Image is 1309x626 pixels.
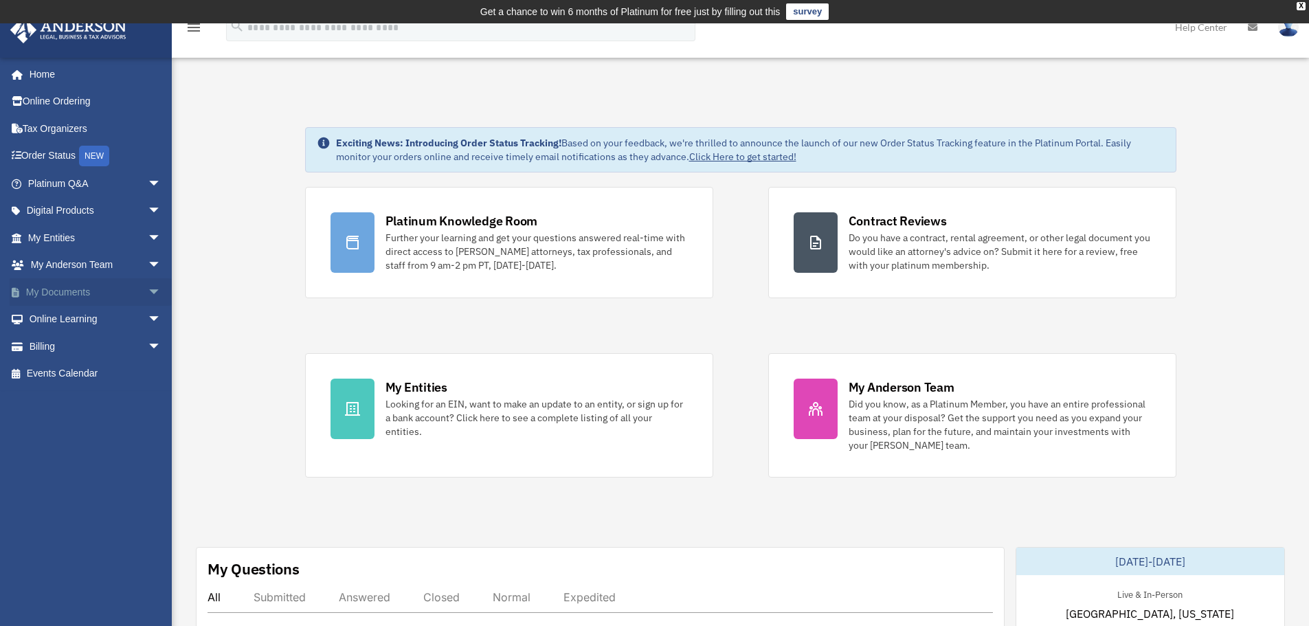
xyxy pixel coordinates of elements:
[385,212,538,230] div: Platinum Knowledge Room
[10,60,175,88] a: Home
[10,360,182,388] a: Events Calendar
[336,136,1165,164] div: Based on your feedback, we're thrilled to announce the launch of our new Order Status Tracking fe...
[208,590,221,604] div: All
[849,397,1151,452] div: Did you know, as a Platinum Member, you have an entire professional team at your disposal? Get th...
[480,3,781,20] div: Get a chance to win 6 months of Platinum for free just by filling out this
[10,333,182,360] a: Billingarrow_drop_down
[148,251,175,280] span: arrow_drop_down
[563,590,616,604] div: Expedited
[786,3,829,20] a: survey
[148,306,175,334] span: arrow_drop_down
[10,197,182,225] a: Digital Productsarrow_drop_down
[849,231,1151,272] div: Do you have a contract, rental agreement, or other legal document you would like an attorney's ad...
[208,559,300,579] div: My Questions
[336,137,561,149] strong: Exciting News: Introducing Order Status Tracking!
[10,224,182,251] a: My Entitiesarrow_drop_down
[148,278,175,306] span: arrow_drop_down
[689,150,796,163] a: Click Here to get started!
[849,379,954,396] div: My Anderson Team
[768,187,1176,298] a: Contract Reviews Do you have a contract, rental agreement, or other legal document you would like...
[79,146,109,166] div: NEW
[10,306,182,333] a: Online Learningarrow_drop_down
[186,24,202,36] a: menu
[254,590,306,604] div: Submitted
[1278,17,1299,37] img: User Pic
[768,353,1176,478] a: My Anderson Team Did you know, as a Platinum Member, you have an entire professional team at your...
[1066,605,1234,622] span: [GEOGRAPHIC_DATA], [US_STATE]
[148,197,175,225] span: arrow_drop_down
[1016,548,1284,575] div: [DATE]-[DATE]
[10,251,182,279] a: My Anderson Teamarrow_drop_down
[339,590,390,604] div: Answered
[423,590,460,604] div: Closed
[10,170,182,197] a: Platinum Q&Aarrow_drop_down
[230,19,245,34] i: search
[1106,586,1194,601] div: Live & In-Person
[10,88,182,115] a: Online Ordering
[148,224,175,252] span: arrow_drop_down
[385,231,688,272] div: Further your learning and get your questions answered real-time with direct access to [PERSON_NAM...
[385,397,688,438] div: Looking for an EIN, want to make an update to an entity, or sign up for a bank account? Click her...
[493,590,530,604] div: Normal
[6,16,131,43] img: Anderson Advisors Platinum Portal
[148,170,175,198] span: arrow_drop_down
[305,187,713,298] a: Platinum Knowledge Room Further your learning and get your questions answered real-time with dire...
[10,142,182,170] a: Order StatusNEW
[10,115,182,142] a: Tax Organizers
[148,333,175,361] span: arrow_drop_down
[305,353,713,478] a: My Entities Looking for an EIN, want to make an update to an entity, or sign up for a bank accoun...
[849,212,947,230] div: Contract Reviews
[385,379,447,396] div: My Entities
[186,19,202,36] i: menu
[1297,2,1306,10] div: close
[10,278,182,306] a: My Documentsarrow_drop_down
